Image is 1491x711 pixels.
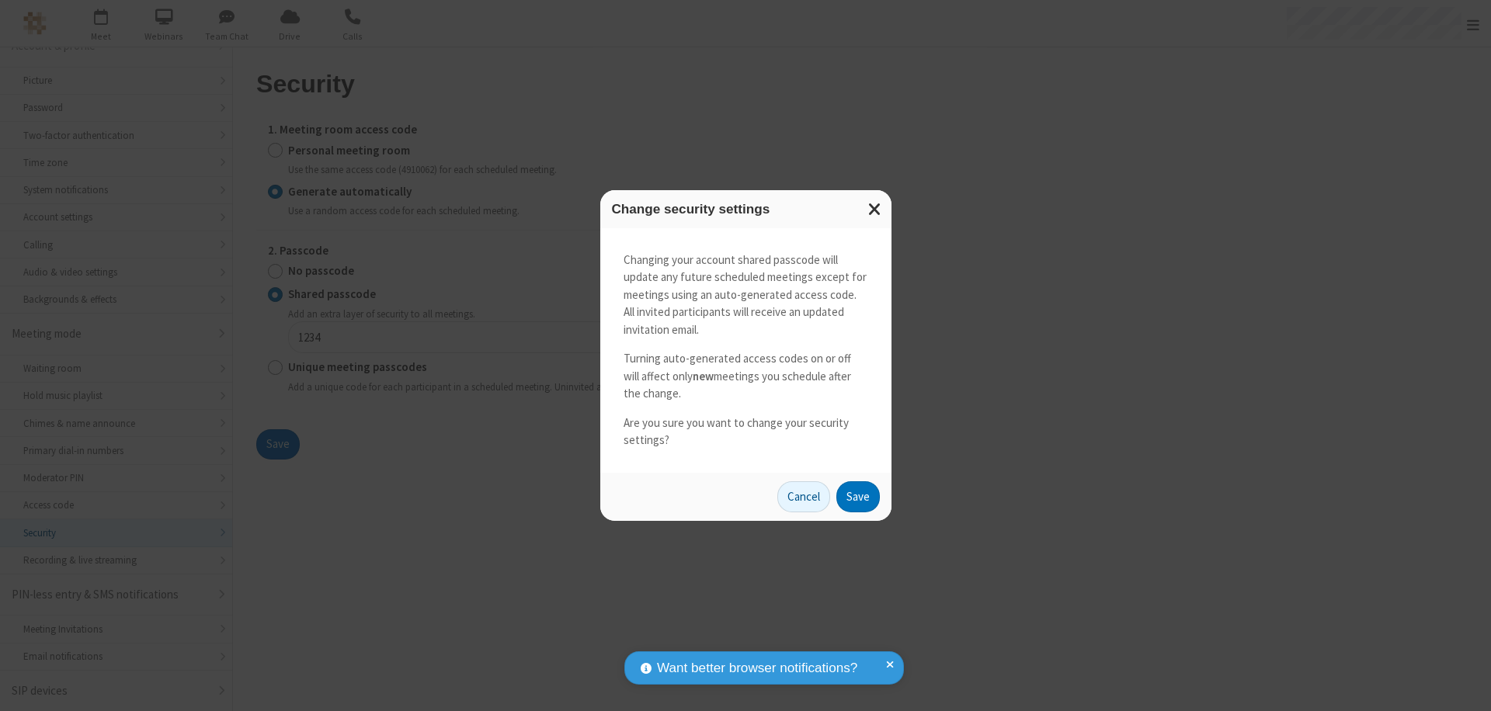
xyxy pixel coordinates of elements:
span: Want better browser notifications? [657,658,857,678]
strong: new [693,369,714,383]
p: Changing your account shared passcode will update any future scheduled meetings except for meetin... [624,251,868,339]
p: Turning auto-generated access codes on or off will affect only meetings you schedule after the ch... [624,350,868,403]
p: Are you sure you want to change your security settings? [624,414,868,449]
button: Save [836,481,880,512]
button: Close modal [859,190,891,228]
button: Cancel [777,481,830,512]
h3: Change security settings [612,202,880,217]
